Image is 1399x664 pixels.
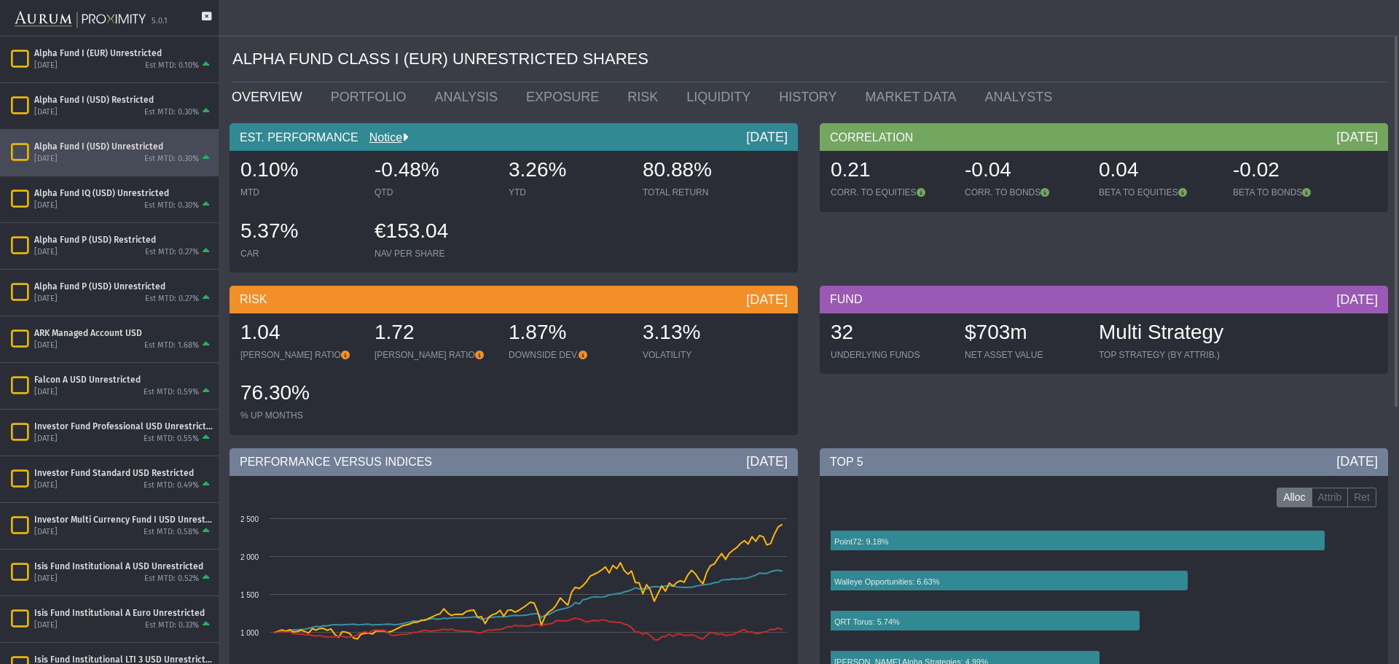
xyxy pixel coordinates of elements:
label: Ret [1347,488,1376,508]
div: [DATE] [34,527,58,538]
div: -0.04 [965,156,1084,187]
div: [DATE] [1336,291,1378,308]
div: [DATE] [746,128,788,146]
div: FUND [820,286,1388,313]
div: 0.04 [1099,156,1218,187]
div: Est MTD: 0.33% [145,620,199,631]
div: QTD [375,187,494,198]
div: UNDERLYING FUNDS [831,349,950,361]
div: Alpha Fund P (USD) Restricted [34,234,213,246]
text: QRT Torus: 5.74% [834,617,900,626]
div: Alpha Fund I (EUR) Unrestricted [34,47,213,59]
a: Notice [358,131,402,144]
div: 5.0.1 [152,16,168,27]
div: [PERSON_NAME] RATIO [240,349,360,361]
div: Investor Fund Standard USD Restricted [34,467,213,479]
div: ARK Managed Account USD [34,327,213,339]
div: ALPHA FUND CLASS I (EUR) UNRESTRICTED SHARES [232,36,1388,82]
div: BETA TO BONDS [1233,187,1352,198]
div: [DATE] [34,340,58,351]
div: Alpha Fund I (USD) Restricted [34,94,213,106]
div: Investor Multi Currency Fund I USD Unrestricted [34,514,213,526]
a: LIQUIDITY [675,82,768,112]
div: YTD [509,187,628,198]
label: Attrib [1312,488,1349,508]
div: DOWNSIDE DEV. [509,349,628,361]
div: Est MTD: 0.30% [144,154,199,165]
div: Notice [358,130,408,146]
img: Aurum-Proximity%20white.svg [15,4,146,36]
text: 2 000 [240,553,259,561]
div: % UP MONTHS [240,410,360,421]
div: TOTAL RETURN [643,187,762,198]
div: Est MTD: 0.27% [145,247,199,258]
div: [PERSON_NAME] RATIO [375,349,494,361]
div: Est MTD: 0.30% [144,107,199,118]
div: MTD [240,187,360,198]
text: 1 000 [240,629,259,637]
div: [DATE] [34,294,58,305]
div: Isis Fund Institutional A Euro Unrestricted [34,607,213,619]
a: ANALYSTS [974,82,1070,112]
div: 3.26% [509,156,628,187]
div: PERFORMANCE VERSUS INDICES [230,448,798,476]
span: 0.10% [240,158,298,181]
div: Est MTD: 0.49% [144,480,199,491]
div: RISK [230,286,798,313]
div: CORR. TO EQUITIES [831,187,950,198]
div: Multi Strategy [1099,319,1223,349]
div: €153.04 [375,217,494,248]
div: Est MTD: 0.52% [144,574,199,585]
a: EXPOSURE [515,82,616,112]
a: PORTFOLIO [320,82,424,112]
div: EST. PERFORMANCE [230,123,798,151]
a: MARKET DATA [855,82,974,112]
div: Est MTD: 0.10% [145,60,199,71]
div: NAV PER SHARE [375,248,494,259]
text: Point72: 9.18% [834,537,889,546]
div: -0.02 [1233,156,1352,187]
div: 1.87% [509,319,628,349]
div: 3.13% [643,319,762,349]
div: Est MTD: 0.27% [145,294,199,305]
div: CAR [240,248,360,259]
div: 1.04 [240,319,360,349]
div: Est MTD: 0.59% [144,387,199,398]
div: Est MTD: 0.55% [144,434,199,445]
div: [DATE] [746,291,788,308]
div: [DATE] [34,574,58,585]
div: TOP 5 [820,448,1388,476]
div: 1.72 [375,319,494,349]
a: OVERVIEW [221,82,320,112]
div: Investor Fund Professional USD Unrestricted [34,421,213,432]
text: Walleye Opportunities: 6.63% [834,577,940,586]
div: 32 [831,319,950,349]
a: HISTORY [768,82,854,112]
div: Est MTD: 1.68% [144,340,199,351]
text: 2 500 [240,515,259,523]
div: 5.37% [240,217,360,248]
div: Est MTD: 0.30% [144,200,199,211]
div: TOP STRATEGY (BY ATTRIB.) [1099,349,1223,361]
div: [DATE] [746,453,788,470]
div: [DATE] [1336,453,1378,470]
div: [DATE] [34,480,58,491]
div: NET ASSET VALUE [965,349,1084,361]
div: 76.30% [240,379,360,410]
div: [DATE] [34,154,58,165]
div: [DATE] [34,107,58,118]
div: CORRELATION [820,123,1388,151]
div: Alpha Fund I (USD) Unrestricted [34,141,213,152]
a: RISK [616,82,675,112]
span: -0.48% [375,158,439,181]
div: [DATE] [34,620,58,631]
div: Falcon A USD Unrestricted [34,374,213,386]
span: 0.21 [831,158,871,181]
label: Alloc [1277,488,1312,508]
div: BETA TO EQUITIES [1099,187,1218,198]
div: [DATE] [34,60,58,71]
div: $703m [965,319,1084,349]
div: Isis Fund Institutional A USD Unrestricted [34,561,213,572]
div: Est MTD: 0.58% [144,527,199,538]
div: Alpha Fund P (USD) Unrestricted [34,281,213,292]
